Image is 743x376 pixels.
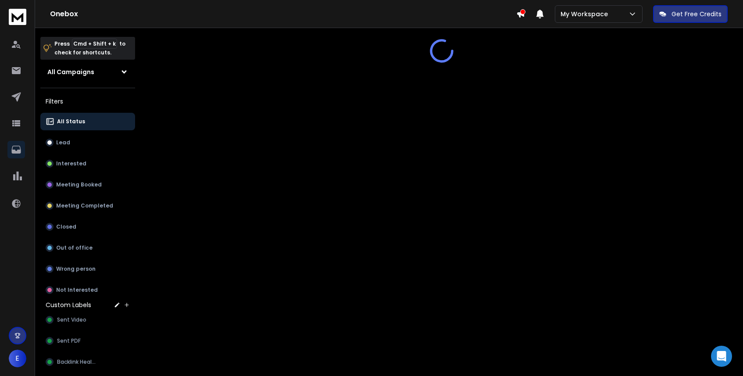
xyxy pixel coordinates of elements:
button: Interested [40,155,135,172]
button: Wrong person [40,260,135,278]
p: Press to check for shortcuts. [54,39,125,57]
p: Meeting Completed [56,202,113,209]
button: Get Free Credits [653,5,728,23]
button: All Campaigns [40,63,135,81]
span: Sent PDF [57,337,81,344]
button: E [9,350,26,367]
p: Closed [56,223,76,230]
p: All Status [57,118,85,125]
button: Out of office [40,239,135,257]
p: Wrong person [56,265,96,272]
button: Lead [40,134,135,151]
h3: Filters [40,95,135,107]
button: Sent PDF [40,332,135,350]
p: Lead [56,139,70,146]
button: All Status [40,113,135,130]
span: Sent Video [57,316,86,323]
p: Meeting Booked [56,181,102,188]
div: Open Intercom Messenger [711,346,732,367]
button: Backlink Health [40,353,135,371]
button: Not Interested [40,281,135,299]
p: My Workspace [561,10,611,18]
button: Sent Video [40,311,135,329]
p: Get Free Credits [672,10,722,18]
button: Closed [40,218,135,236]
h3: Custom Labels [46,301,91,309]
p: Out of office [56,244,93,251]
button: Meeting Booked [40,176,135,193]
p: Interested [56,160,86,167]
button: Meeting Completed [40,197,135,215]
span: Cmd + Shift + k [72,39,117,49]
h1: All Campaigns [47,68,94,76]
img: logo [9,9,26,25]
p: Not Interested [56,286,98,294]
h1: Onebox [50,9,516,19]
span: Backlink Health [57,358,97,365]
